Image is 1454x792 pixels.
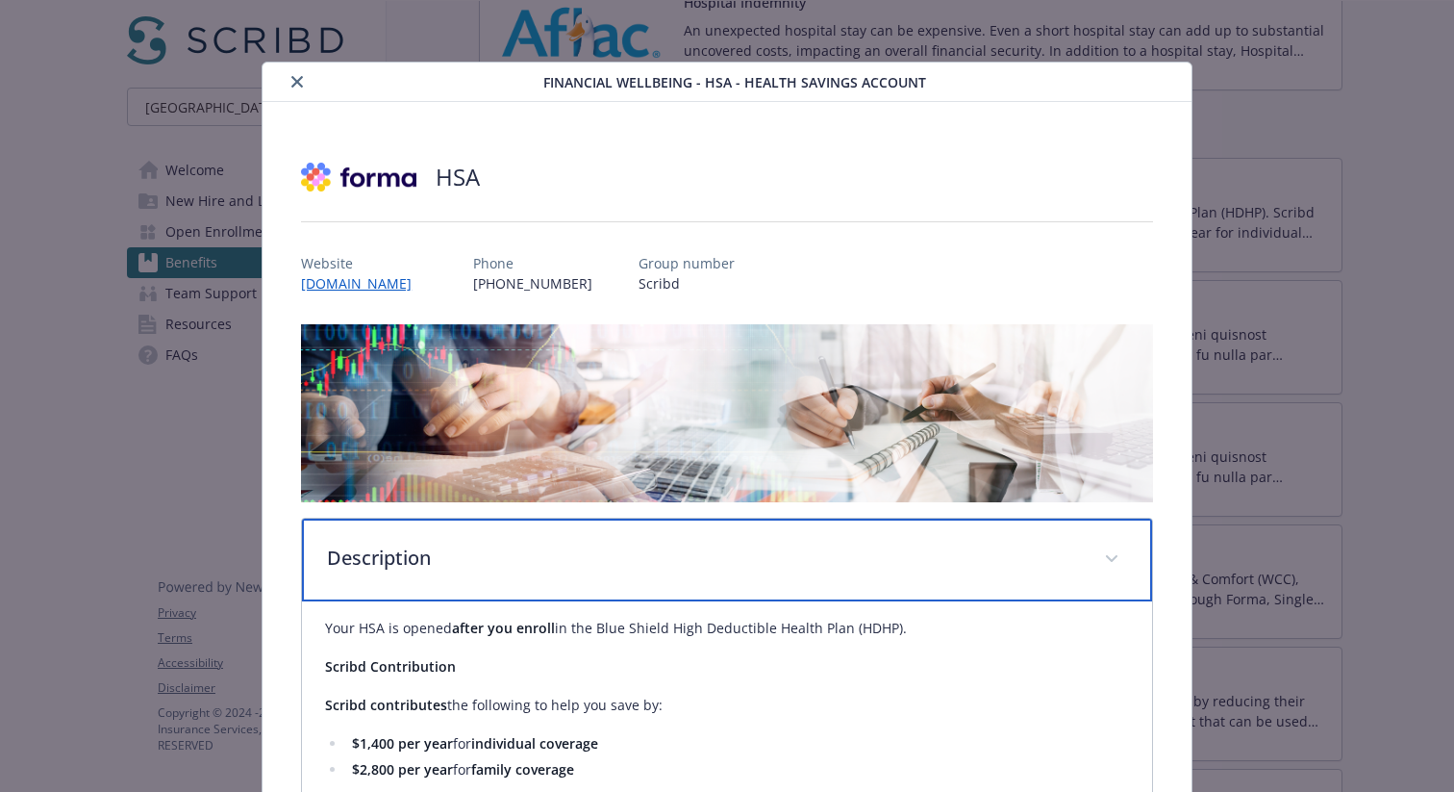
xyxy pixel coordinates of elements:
[473,273,592,294] p: [PHONE_NUMBER]
[302,519,1152,601] div: Description
[473,253,592,273] p: Phone
[352,760,453,779] strong: $2,800 per year
[346,732,1129,755] li: for
[352,734,453,753] strong: $1,400 per year
[543,72,926,92] span: Financial Wellbeing - HSA - Health Savings Account
[286,70,309,93] button: close
[325,617,1129,640] p: Your HSA is opened in the Blue Shield High Deductible Health Plan (HDHP).
[452,619,555,637] strong: after you enroll
[327,544,1081,573] p: Description
[301,324,1153,502] img: banner
[325,657,456,676] strong: Scribd Contribution
[301,274,427,293] a: [DOMAIN_NAME]
[325,696,447,714] strong: Scribd contributes
[301,148,416,206] img: Forma, Inc.
[346,758,1129,781] li: for
[639,273,735,294] p: Scribd
[471,734,598,753] strong: individual coverage
[471,760,574,779] strong: family coverage
[639,253,735,273] p: Group number
[436,161,480,193] h2: HSA
[325,694,1129,717] p: the following to help you save by:
[301,253,427,273] p: Website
